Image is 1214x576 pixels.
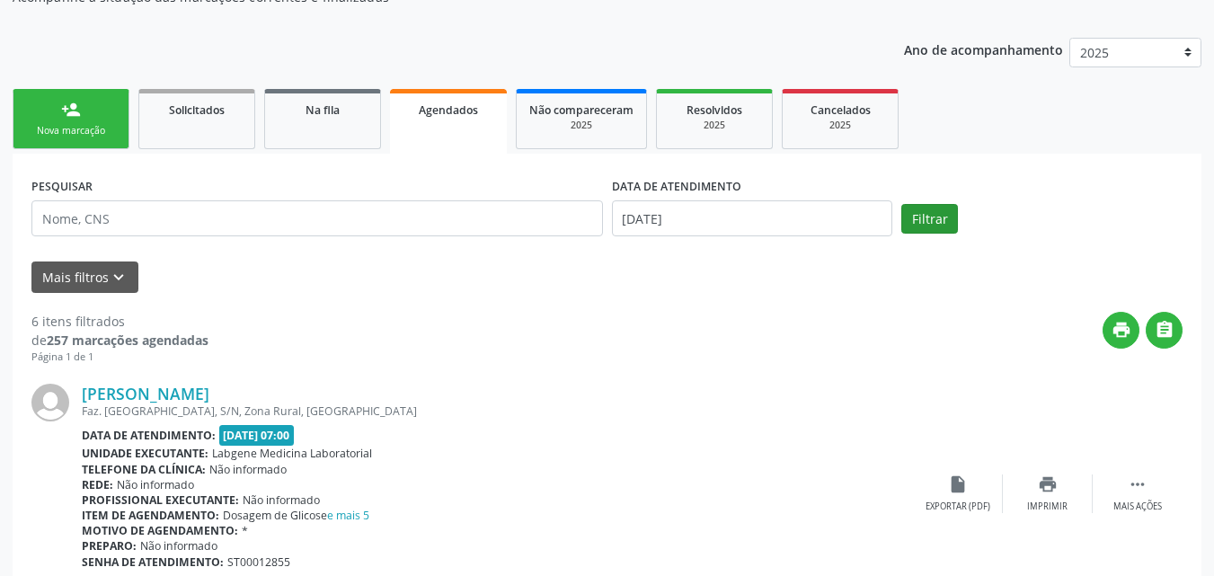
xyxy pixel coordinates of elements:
[61,100,81,120] div: person_add
[1155,320,1174,340] i: 
[31,200,603,236] input: Nome, CNS
[82,446,208,461] b: Unidade executante:
[306,102,340,118] span: Na fila
[82,462,206,477] b: Telefone da clínica:
[26,124,116,137] div: Nova marcação
[82,492,239,508] b: Profissional executante:
[419,102,478,118] span: Agendados
[31,350,208,365] div: Página 1 de 1
[811,102,871,118] span: Cancelados
[209,462,287,477] span: Não informado
[1103,312,1139,349] button: print
[669,119,759,132] div: 2025
[109,268,128,288] i: keyboard_arrow_down
[82,428,216,443] b: Data de atendimento:
[795,119,885,132] div: 2025
[223,508,369,523] span: Dosagem de Glicose
[1146,312,1183,349] button: 
[82,403,913,419] div: Faz. [GEOGRAPHIC_DATA], S/N, Zona Rural, [GEOGRAPHIC_DATA]
[219,425,295,446] span: [DATE] 07:00
[901,204,958,235] button: Filtrar
[1128,474,1148,494] i: 
[227,554,290,570] span: ST00012855
[82,554,224,570] b: Senha de atendimento:
[904,38,1063,60] p: Ano de acompanhamento
[948,474,968,494] i: insert_drive_file
[82,384,209,403] a: [PERSON_NAME]
[82,477,113,492] b: Rede:
[687,102,742,118] span: Resolvidos
[47,332,208,349] strong: 257 marcações agendadas
[212,446,372,461] span: Labgene Medicina Laboratorial
[31,312,208,331] div: 6 itens filtrados
[1038,474,1058,494] i: print
[82,508,219,523] b: Item de agendamento:
[1112,320,1131,340] i: print
[82,523,238,538] b: Motivo de agendamento:
[529,102,634,118] span: Não compareceram
[612,200,893,236] input: Selecione um intervalo
[926,501,990,513] div: Exportar (PDF)
[117,477,194,492] span: Não informado
[31,331,208,350] div: de
[31,173,93,200] label: PESQUISAR
[243,492,320,508] span: Não informado
[169,102,225,118] span: Solicitados
[327,508,369,523] a: e mais 5
[529,119,634,132] div: 2025
[1027,501,1068,513] div: Imprimir
[31,384,69,421] img: img
[612,173,741,200] label: DATA DE ATENDIMENTO
[1113,501,1162,513] div: Mais ações
[82,538,137,554] b: Preparo:
[140,538,217,554] span: Não informado
[31,261,138,293] button: Mais filtroskeyboard_arrow_down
